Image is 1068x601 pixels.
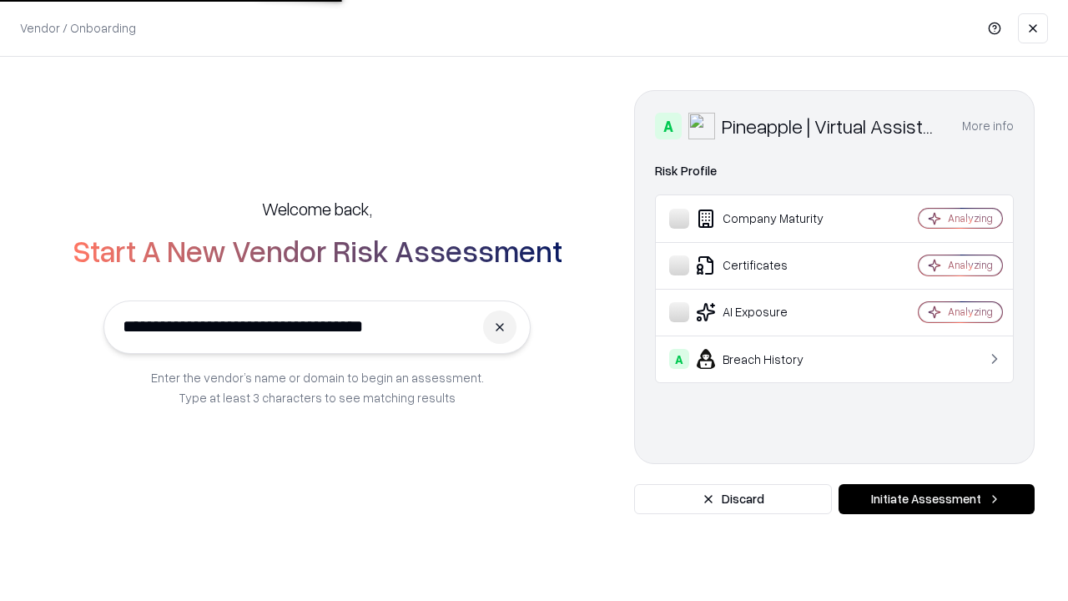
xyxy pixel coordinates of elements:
[948,258,993,272] div: Analyzing
[151,367,484,407] p: Enter the vendor’s name or domain to begin an assessment. Type at least 3 characters to see match...
[722,113,942,139] div: Pineapple | Virtual Assistant Agency
[688,113,715,139] img: Pineapple | Virtual Assistant Agency
[655,161,1014,181] div: Risk Profile
[669,255,869,275] div: Certificates
[948,211,993,225] div: Analyzing
[962,111,1014,141] button: More info
[669,209,869,229] div: Company Maturity
[839,484,1035,514] button: Initiate Assessment
[669,302,869,322] div: AI Exposure
[948,305,993,319] div: Analyzing
[20,19,136,37] p: Vendor / Onboarding
[262,197,372,220] h5: Welcome back,
[73,234,562,267] h2: Start A New Vendor Risk Assessment
[669,349,689,369] div: A
[634,484,832,514] button: Discard
[655,113,682,139] div: A
[669,349,869,369] div: Breach History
